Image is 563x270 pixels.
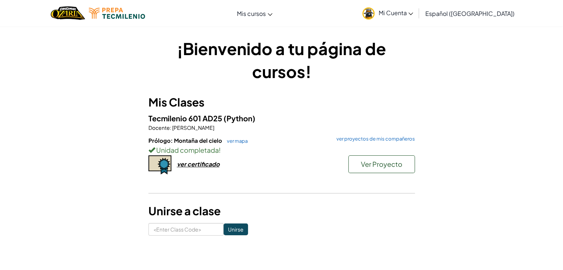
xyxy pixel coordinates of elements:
[148,155,171,175] img: certificate-icon.png
[425,10,514,17] span: Español ([GEOGRAPHIC_DATA])
[148,137,223,144] span: Prólogo: Montaña del cielo
[348,155,415,173] button: Ver Proyecto
[224,223,248,235] input: Unirse
[333,136,415,141] a: ver proyectos de mis compañeros
[219,146,221,154] span: !
[148,160,219,168] a: ver certificado
[148,223,224,236] input: <Enter Class Code>
[171,124,214,131] span: [PERSON_NAME]
[51,6,85,21] a: Ozaria by CodeCombat logo
[148,114,224,123] span: Tecmilenio 601 AD25
[148,37,415,83] h1: ¡Bienvenido a tu página de cursos!
[224,114,255,123] span: (Python)
[148,94,415,111] h3: Mis Clases
[421,3,518,23] a: Español ([GEOGRAPHIC_DATA])
[51,6,85,21] img: Home
[155,146,219,154] span: Unidad completada
[237,10,266,17] span: Mis cursos
[359,1,417,25] a: Mi Cuenta
[378,9,413,17] span: Mi Cuenta
[362,7,375,20] img: avatar
[223,138,248,144] a: ver mapa
[177,160,219,168] div: ver certificado
[233,3,276,23] a: Mis cursos
[361,160,402,168] span: Ver Proyecto
[89,8,145,19] img: Tecmilenio logo
[148,124,170,131] span: Docente
[170,124,171,131] span: :
[148,203,415,219] h3: Unirse a clase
